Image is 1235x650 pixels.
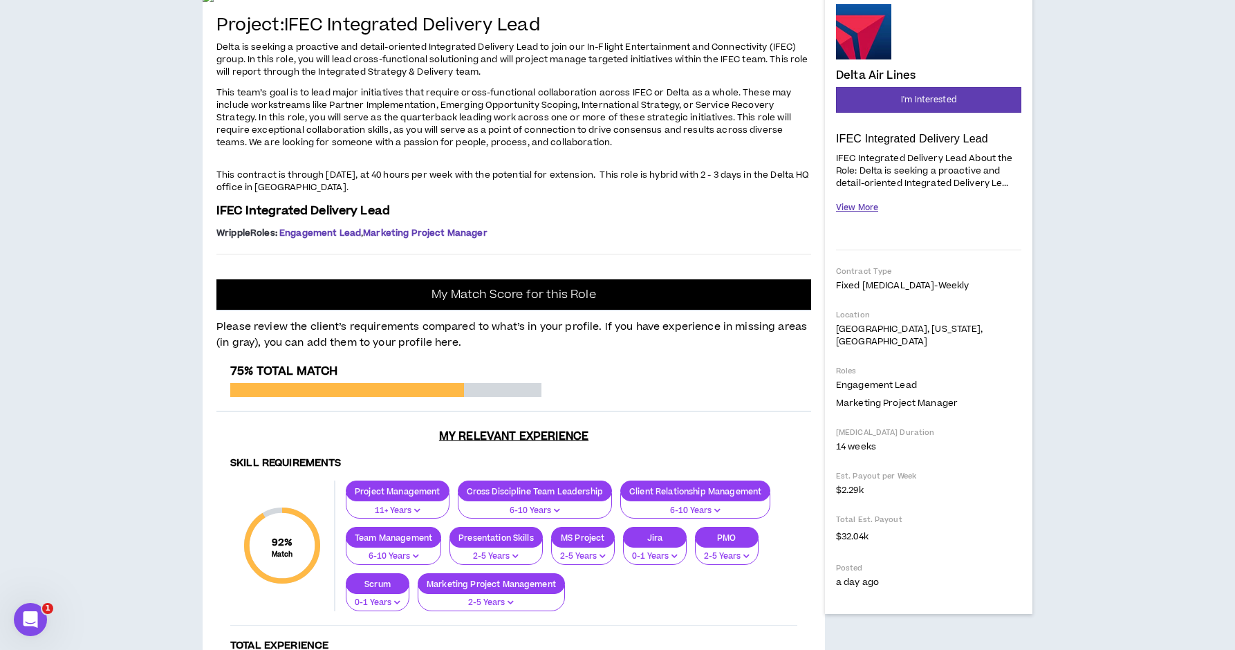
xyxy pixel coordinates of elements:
[355,597,400,609] p: 0-1 Years
[450,532,542,543] p: Presentation Skills
[836,471,1021,481] p: Est. Payout per Week
[14,603,47,636] iframe: Intercom live chat
[363,227,488,239] span: Marketing Project Manager
[836,323,1021,348] p: [GEOGRAPHIC_DATA], [US_STATE], [GEOGRAPHIC_DATA]
[355,505,440,517] p: 11+ Years
[279,227,361,239] span: Engagement Lead
[560,550,606,563] p: 2-5 Years
[836,151,1021,190] p: IFEC Integrated Delivery Lead About the Role: Delta is seeking a proactive and detail-oriented In...
[355,550,432,563] p: 6-10 Years
[836,563,1021,573] p: Posted
[836,266,1021,277] p: Contract Type
[449,539,543,565] button: 2-5 Years
[704,550,750,563] p: 2-5 Years
[836,279,969,292] span: Fixed [MEDICAL_DATA] - weekly
[621,486,770,496] p: Client Relationship Management
[418,579,564,589] p: Marketing Project Management
[458,493,612,519] button: 6-10 Years
[427,597,556,609] p: 2-5 Years
[230,363,337,380] span: 75% Total Match
[216,311,811,351] p: Please review the client’s requirements compared to what’s in your profile. If you have experienc...
[216,228,811,239] p: ,
[632,550,678,563] p: 0-1 Years
[836,69,916,82] h4: Delta Air Lines
[216,41,808,78] span: Delta is seeking a proactive and detail-oriented Integrated Delivery Lead to join our In-Flight E...
[836,132,1021,146] p: IFEC Integrated Delivery Lead
[467,505,603,517] p: 6-10 Years
[836,379,917,391] span: Engagement Lead
[216,429,811,443] h3: My Relevant Experience
[836,310,1021,320] p: Location
[901,93,956,106] span: I'm Interested
[216,169,810,194] span: This contract is through [DATE], at 40 hours per week with the potential for extension. This role...
[836,528,869,544] span: $32.04k
[551,539,615,565] button: 2-5 Years
[552,532,614,543] p: MS Project
[216,227,277,239] span: Wripple Roles :
[836,87,1021,113] button: I'm Interested
[346,532,440,543] p: Team Management
[836,397,958,409] span: Marketing Project Manager
[346,585,409,611] button: 0-1 Years
[272,550,293,559] small: Match
[836,514,1021,525] p: Total Est. Payout
[230,457,797,470] h4: Skill Requirements
[458,486,611,496] p: Cross Discipline Team Leadership
[346,493,449,519] button: 11+ Years
[346,579,409,589] p: Scrum
[346,539,441,565] button: 6-10 Years
[346,486,449,496] p: Project Management
[629,505,761,517] p: 6-10 Years
[431,288,595,301] p: My Match Score for this Role
[836,196,878,220] button: View More
[836,484,1021,496] p: $2.29k
[836,427,1021,438] p: [MEDICAL_DATA] Duration
[42,603,53,614] span: 1
[696,532,758,543] p: PMO
[836,576,1021,588] p: a day ago
[216,86,791,149] span: This team’s goal is to lead major initiatives that require cross-functional collaboration across ...
[216,203,390,219] span: IFEC Integrated Delivery Lead
[623,539,687,565] button: 0-1 Years
[695,539,759,565] button: 2-5 Years
[836,440,1021,453] p: 14 weeks
[836,366,1021,376] p: Roles
[620,493,770,519] button: 6-10 Years
[624,532,686,543] p: Jira
[458,550,534,563] p: 2-5 Years
[418,585,565,611] button: 2-5 Years
[272,535,293,550] span: 92 %
[216,16,811,36] h4: Project: IFEC Integrated Delivery Lead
